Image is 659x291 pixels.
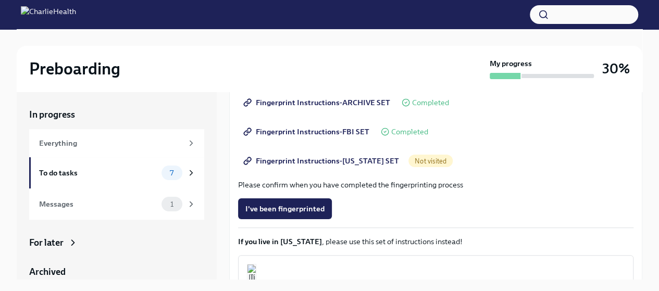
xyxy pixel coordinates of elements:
[412,99,449,107] span: Completed
[29,236,204,249] a: For later
[29,129,204,157] a: Everything
[238,236,633,247] p: , please use this set of instructions instead!
[238,237,322,246] strong: If you live in [US_STATE]
[39,167,157,179] div: To do tasks
[29,265,204,278] a: Archived
[29,188,204,220] a: Messages1
[238,92,397,113] a: Fingerprint Instructions-ARCHIVE SET
[39,137,182,149] div: Everything
[238,180,633,190] p: Please confirm when you have completed the fingerprinting process
[408,157,453,165] span: Not visited
[238,198,332,219] button: I've been fingerprinted
[490,58,532,69] strong: My progress
[245,126,369,137] span: Fingerprint Instructions-FBI SET
[29,108,204,121] a: In progress
[164,200,180,208] span: 1
[164,169,180,177] span: 7
[29,58,120,79] h2: Preboarding
[29,157,204,188] a: To do tasks7
[602,59,630,78] h3: 30%
[39,198,157,210] div: Messages
[29,236,64,249] div: For later
[245,204,325,214] span: I've been fingerprinted
[238,150,406,171] a: Fingerprint Instructions-[US_STATE] SET
[21,6,76,23] img: CharlieHealth
[391,128,428,136] span: Completed
[245,97,390,108] span: Fingerprint Instructions-ARCHIVE SET
[245,156,399,166] span: Fingerprint Instructions-[US_STATE] SET
[238,121,377,142] a: Fingerprint Instructions-FBI SET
